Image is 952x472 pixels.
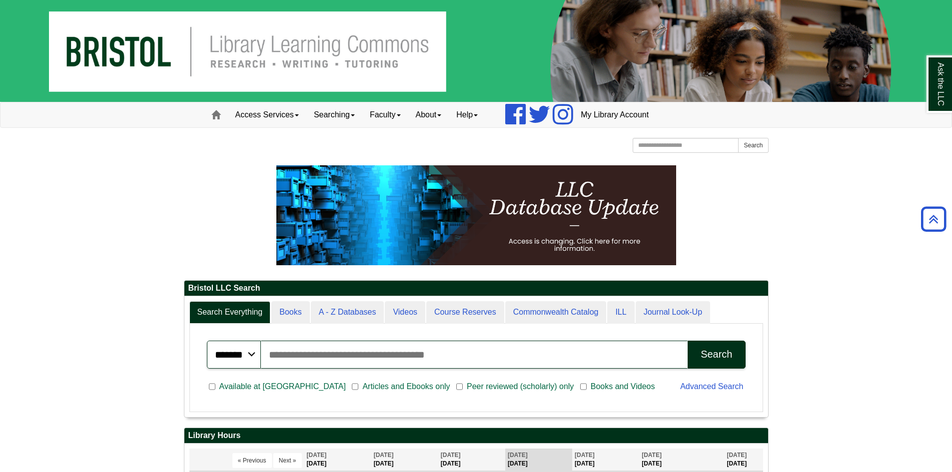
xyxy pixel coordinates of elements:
[358,381,454,393] span: Articles and Ebooks only
[374,452,394,459] span: [DATE]
[362,102,408,127] a: Faculty
[426,301,504,324] a: Course Reserves
[189,301,271,324] a: Search Everything
[306,102,362,127] a: Searching
[304,449,371,471] th: [DATE]
[680,382,743,391] a: Advanced Search
[636,301,710,324] a: Journal Look-Up
[408,102,449,127] a: About
[642,452,662,459] span: [DATE]
[607,301,634,324] a: ILL
[441,452,461,459] span: [DATE]
[184,428,768,444] h2: Library Hours
[209,382,215,391] input: Available at [GEOGRAPHIC_DATA]
[273,453,302,468] button: Next »
[639,449,724,471] th: [DATE]
[228,102,306,127] a: Access Services
[508,452,528,459] span: [DATE]
[738,138,768,153] button: Search
[580,382,587,391] input: Books and Videos
[918,212,950,226] a: Back to Top
[184,281,768,296] h2: Bristol LLC Search
[701,349,732,360] div: Search
[232,453,272,468] button: « Previous
[688,341,745,369] button: Search
[505,449,572,471] th: [DATE]
[573,102,656,127] a: My Library Account
[456,382,463,391] input: Peer reviewed (scholarly) only
[215,381,350,393] span: Available at [GEOGRAPHIC_DATA]
[575,452,595,459] span: [DATE]
[587,381,659,393] span: Books and Videos
[727,452,747,459] span: [DATE]
[371,449,438,471] th: [DATE]
[311,301,384,324] a: A - Z Databases
[271,301,309,324] a: Books
[505,301,607,324] a: Commonwealth Catalog
[572,449,639,471] th: [DATE]
[307,452,327,459] span: [DATE]
[385,301,425,324] a: Videos
[352,382,358,391] input: Articles and Ebooks only
[438,449,505,471] th: [DATE]
[724,449,763,471] th: [DATE]
[463,381,578,393] span: Peer reviewed (scholarly) only
[449,102,485,127] a: Help
[276,165,676,265] img: HTML tutorial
